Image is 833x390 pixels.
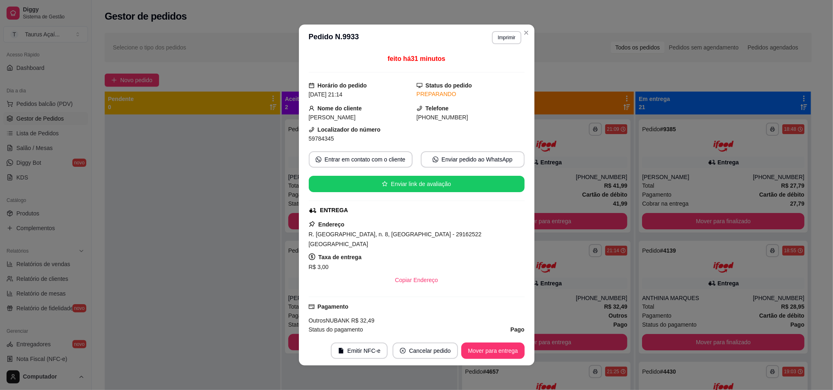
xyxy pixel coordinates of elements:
span: pushpin [309,221,315,227]
span: dollar [309,253,315,260]
button: starEnviar link de avaliação [309,176,525,192]
span: R$ 32,49 [350,317,375,324]
button: Mover para entrega [461,343,524,359]
strong: Telefone [426,105,449,112]
strong: Status do pedido [426,82,472,89]
button: fileEmitir NFC-e [331,343,388,359]
span: user [309,105,314,111]
span: phone [417,105,422,111]
strong: Localizador do número [318,126,381,133]
strong: Horário do pedido [318,82,367,89]
div: PREPARANDO [417,90,525,99]
span: [PHONE_NUMBER] [417,114,468,121]
span: file [338,348,344,354]
span: Status do pagamento [309,325,363,334]
h3: Pedido N. 9933 [309,31,359,44]
span: credit-card [309,304,314,309]
button: Copiar Endereço [388,272,445,288]
span: 59784345 [309,135,334,142]
button: whats-appEnviar pedido ao WhatsApp [421,151,525,168]
div: ENTREGA [320,206,348,215]
strong: Pagamento [318,303,348,310]
button: whats-appEntrar em contato com o cliente [309,151,413,168]
span: R. [GEOGRAPHIC_DATA], n. 8, [GEOGRAPHIC_DATA] - 29162522 [GEOGRAPHIC_DATA] [309,231,482,247]
span: phone [309,127,314,132]
span: R$ 3,00 [309,264,329,270]
strong: Taxa de entrega [319,254,362,260]
span: [PERSON_NAME] [309,114,356,121]
span: Outros NUBANK [309,317,350,324]
span: desktop [417,83,422,88]
strong: Endereço [319,221,345,228]
span: calendar [309,83,314,88]
strong: Pago [510,326,524,333]
span: close-circle [400,348,406,354]
span: [DATE] 21:14 [309,91,343,98]
span: feito há 31 minutos [388,55,445,62]
span: star [382,181,388,187]
button: Imprimir [492,31,521,44]
span: whats-app [433,157,438,162]
button: close-circleCancelar pedido [393,343,458,359]
button: Close [520,26,533,39]
strong: Nome do cliente [318,105,362,112]
span: whats-app [316,157,321,162]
